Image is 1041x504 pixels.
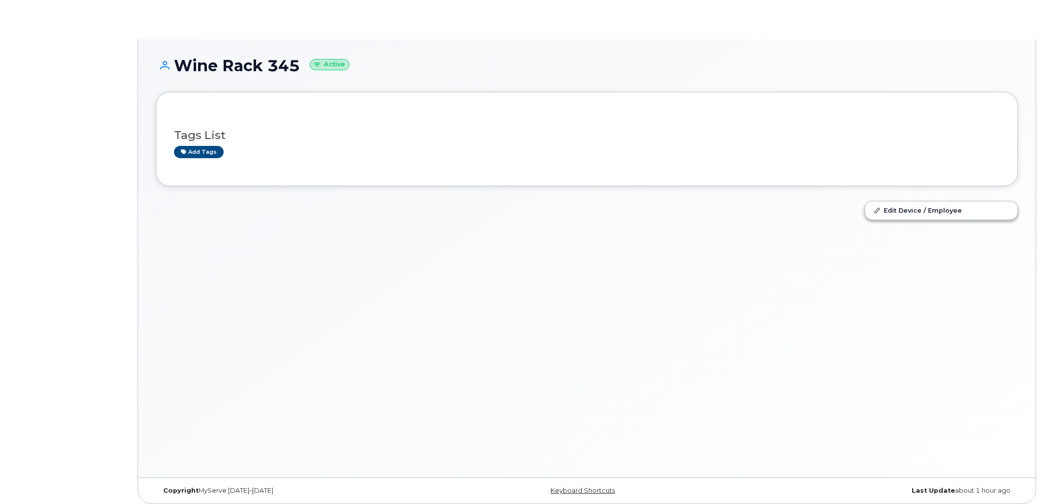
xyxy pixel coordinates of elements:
[310,59,349,70] small: Active
[156,57,1018,74] h1: Wine Rack 345
[174,146,224,158] a: Add tags
[163,487,199,494] strong: Copyright
[550,487,615,494] a: Keyboard Shortcuts
[865,201,1017,219] a: Edit Device / Employee
[912,487,955,494] strong: Last Update
[174,129,1000,141] h3: Tags List
[156,487,443,495] div: MyServe [DATE]–[DATE]
[730,487,1018,495] div: about 1 hour ago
